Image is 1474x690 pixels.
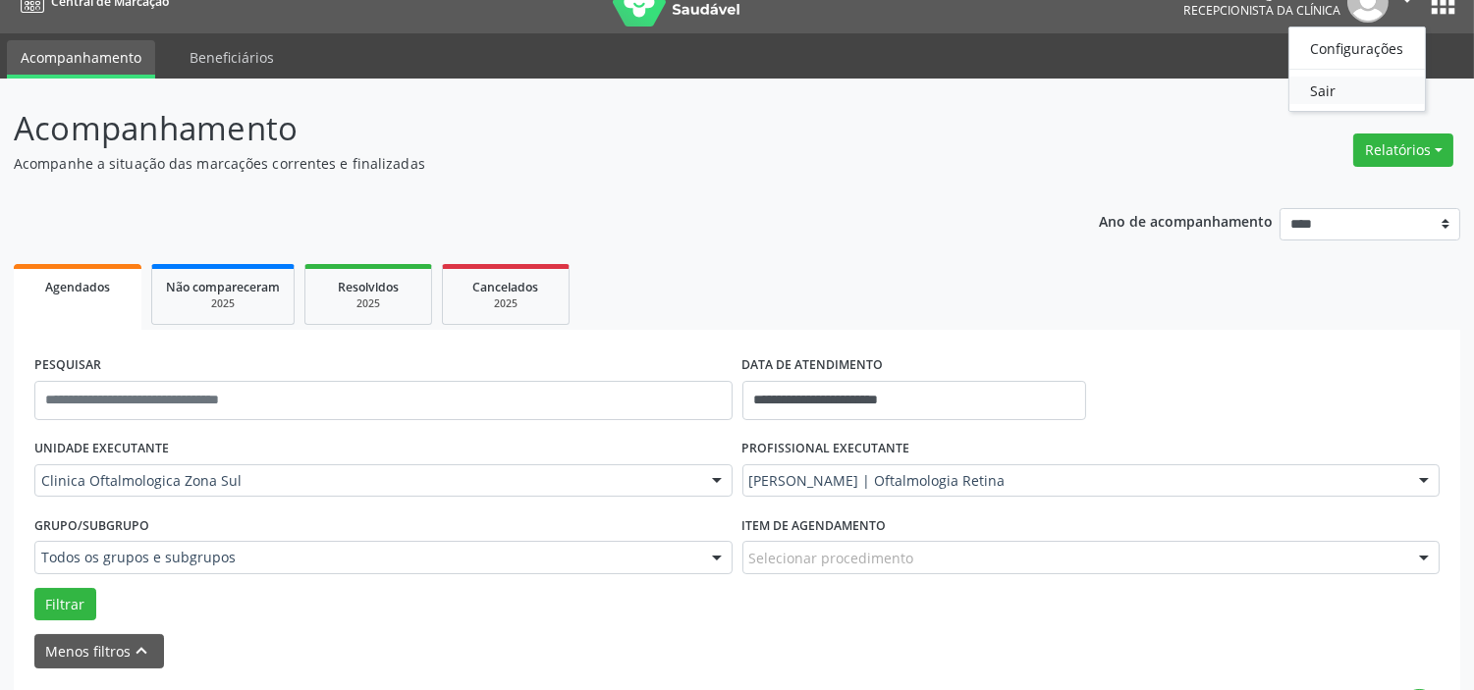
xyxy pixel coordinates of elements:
[41,471,692,491] span: Clinica Oftalmologica Zona Sul
[319,296,417,311] div: 2025
[742,510,887,541] label: Item de agendamento
[34,634,164,668] button: Menos filtroskeyboard_arrow_up
[166,279,280,295] span: Não compareceram
[1289,77,1425,104] a: Sair
[1099,208,1273,233] p: Ano de acompanhamento
[1288,27,1426,112] ul: 
[34,350,101,381] label: PESQUISAR
[742,350,884,381] label: DATA DE ATENDIMENTO
[34,510,149,541] label: Grupo/Subgrupo
[14,153,1026,174] p: Acompanhe a situação das marcações correntes e finalizadas
[166,296,280,311] div: 2025
[1289,34,1425,62] a: Configurações
[1183,2,1340,19] span: Recepcionista da clínica
[742,434,910,464] label: PROFISSIONAL EXECUTANTE
[7,40,155,79] a: Acompanhamento
[34,434,169,464] label: UNIDADE EXECUTANTE
[14,104,1026,153] p: Acompanhamento
[749,548,914,568] span: Selecionar procedimento
[457,296,555,311] div: 2025
[132,640,153,662] i: keyboard_arrow_up
[749,471,1400,491] span: [PERSON_NAME] | Oftalmologia Retina
[45,279,110,295] span: Agendados
[176,40,288,75] a: Beneficiários
[1353,133,1453,167] button: Relatórios
[338,279,399,295] span: Resolvidos
[473,279,539,295] span: Cancelados
[41,548,692,567] span: Todos os grupos e subgrupos
[34,588,96,621] button: Filtrar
